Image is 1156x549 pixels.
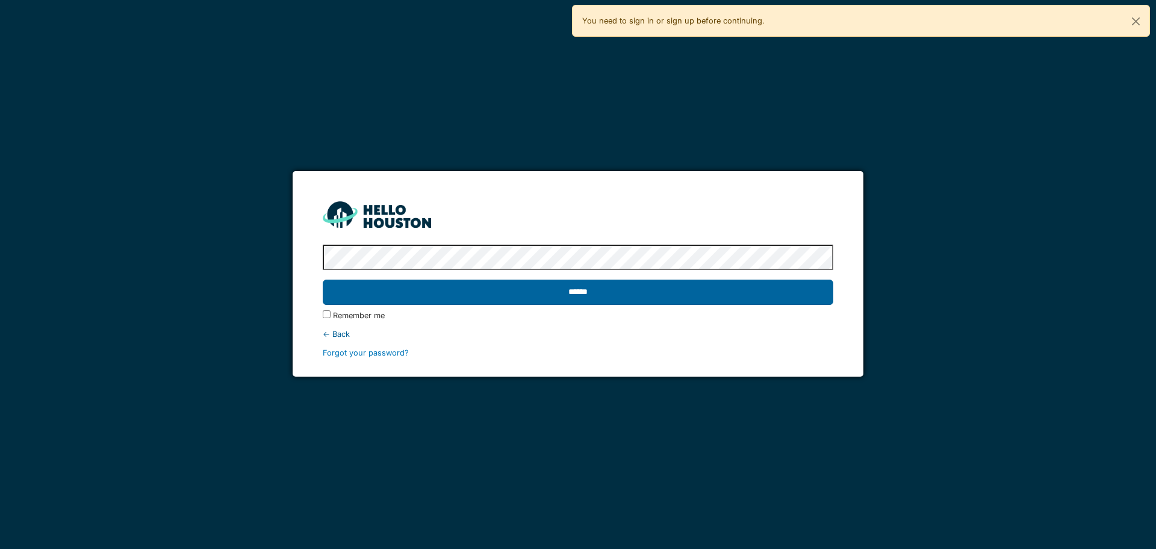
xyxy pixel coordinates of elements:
button: Close [1122,5,1149,37]
label: Remember me [333,310,385,321]
img: HH_line-BYnF2_Hg.png [323,201,431,227]
div: ← Back [323,328,833,340]
div: You need to sign in or sign up before continuing. [572,5,1150,37]
a: Forgot your password? [323,348,409,357]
